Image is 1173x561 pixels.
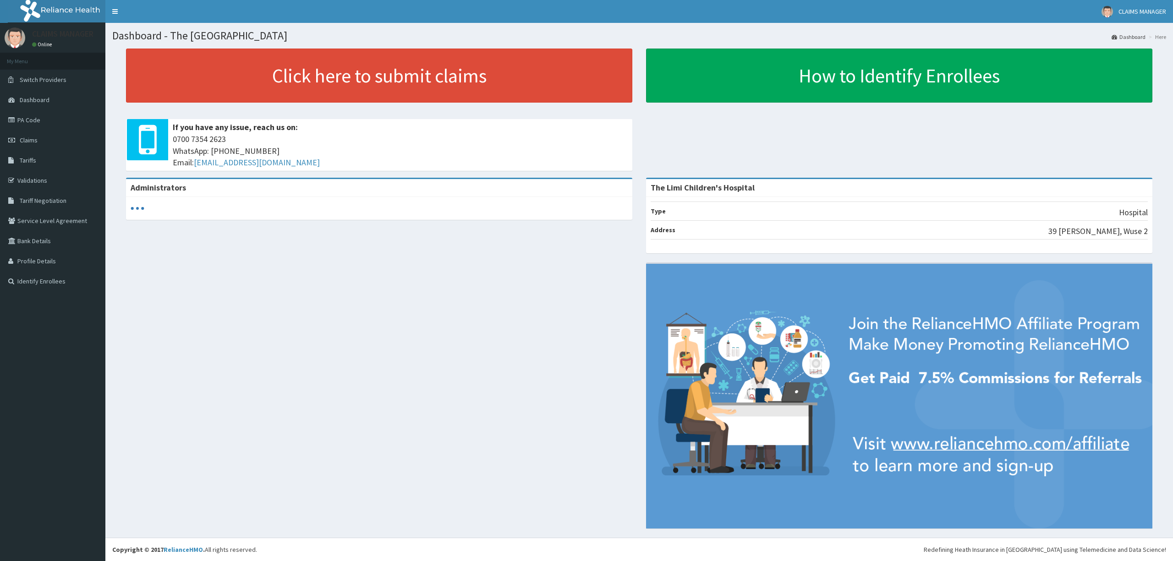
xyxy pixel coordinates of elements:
span: Tariff Negotiation [20,196,66,205]
p: Hospital [1119,207,1148,218]
a: Dashboard [1112,33,1146,41]
a: RelianceHMO [164,545,203,554]
a: Online [32,41,54,48]
strong: Copyright © 2017 . [112,545,205,554]
span: 0700 7354 2623 WhatsApp: [PHONE_NUMBER] Email: [173,133,628,169]
b: Type [651,207,666,215]
strong: The Limi Children's Hospital [651,182,755,193]
span: CLAIMS MANAGER [1118,7,1166,16]
b: If you have any issue, reach us on: [173,122,298,132]
div: Redefining Heath Insurance in [GEOGRAPHIC_DATA] using Telemedicine and Data Science! [924,545,1166,554]
a: Click here to submit claims [126,49,632,103]
span: Claims [20,136,38,144]
h1: Dashboard - The [GEOGRAPHIC_DATA] [112,30,1166,42]
p: 39 [PERSON_NAME], Wuse 2 [1048,225,1148,237]
b: Administrators [131,182,186,193]
span: Switch Providers [20,76,66,84]
a: [EMAIL_ADDRESS][DOMAIN_NAME] [194,157,320,168]
span: Dashboard [20,96,49,104]
li: Here [1146,33,1166,41]
b: Address [651,226,675,234]
span: Tariffs [20,156,36,164]
img: User Image [1102,6,1113,17]
img: User Image [5,27,25,48]
a: How to Identify Enrollees [646,49,1152,103]
footer: All rights reserved. [105,538,1173,561]
p: CLAIMS MANAGER [32,30,93,38]
svg: audio-loading [131,202,144,215]
img: provider-team-banner.png [646,264,1152,528]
